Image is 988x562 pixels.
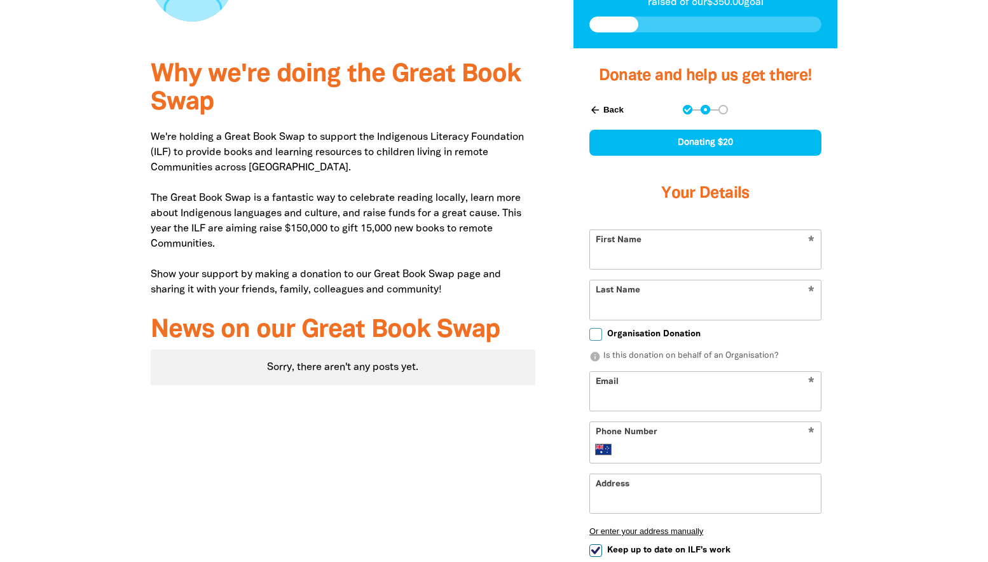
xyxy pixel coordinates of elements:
[151,350,535,385] div: Sorry, there aren't any posts yet.
[701,105,710,114] button: Navigate to step 2 of 3 to enter your details
[589,351,601,362] i: info
[683,105,692,114] button: Navigate to step 1 of 3 to enter your donation amount
[808,427,814,439] i: Required
[589,328,602,341] input: Organisation Donation
[151,350,535,385] div: Paginated content
[599,69,813,83] span: Donate and help us get there!
[589,544,602,557] input: Keep up to date on ILF's work
[607,544,731,556] span: Keep up to date on ILF's work
[607,328,701,340] span: Organisation Donation
[151,63,521,114] span: Why we're doing the Great Book Swap
[589,350,821,363] p: Is this donation on behalf of an Organisation?
[151,130,535,298] p: We're holding a Great Book Swap to support the Indigenous Literacy Foundation (ILF) to provide bo...
[584,99,629,121] button: Back
[151,317,535,345] h3: News on our Great Book Swap
[589,104,601,116] i: arrow_back
[589,526,821,536] button: Or enter your address manually
[589,168,821,219] h3: Your Details
[718,105,728,114] button: Navigate to step 3 of 3 to enter your payment details
[589,130,821,156] div: Donating $20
